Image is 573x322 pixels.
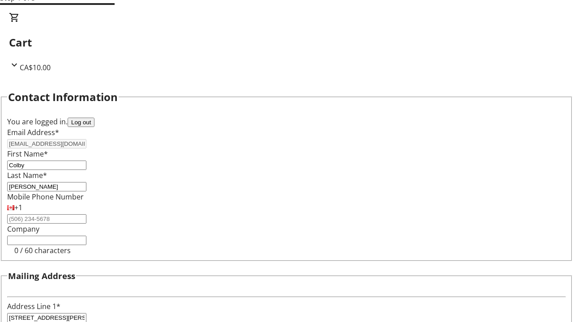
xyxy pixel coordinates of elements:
div: You are logged in. [7,116,566,127]
label: Last Name* [7,170,47,180]
div: CartCA$10.00 [9,12,564,73]
label: Mobile Phone Number [7,192,84,202]
h2: Cart [9,34,564,51]
label: First Name* [7,149,48,159]
tr-character-limit: 0 / 60 characters [14,246,71,255]
label: Email Address* [7,127,59,137]
button: Log out [68,118,94,127]
h3: Mailing Address [8,270,75,282]
label: Address Line 1* [7,301,60,311]
input: (506) 234-5678 [7,214,86,224]
h2: Contact Information [8,89,118,105]
label: Company [7,224,39,234]
span: CA$10.00 [20,63,51,72]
